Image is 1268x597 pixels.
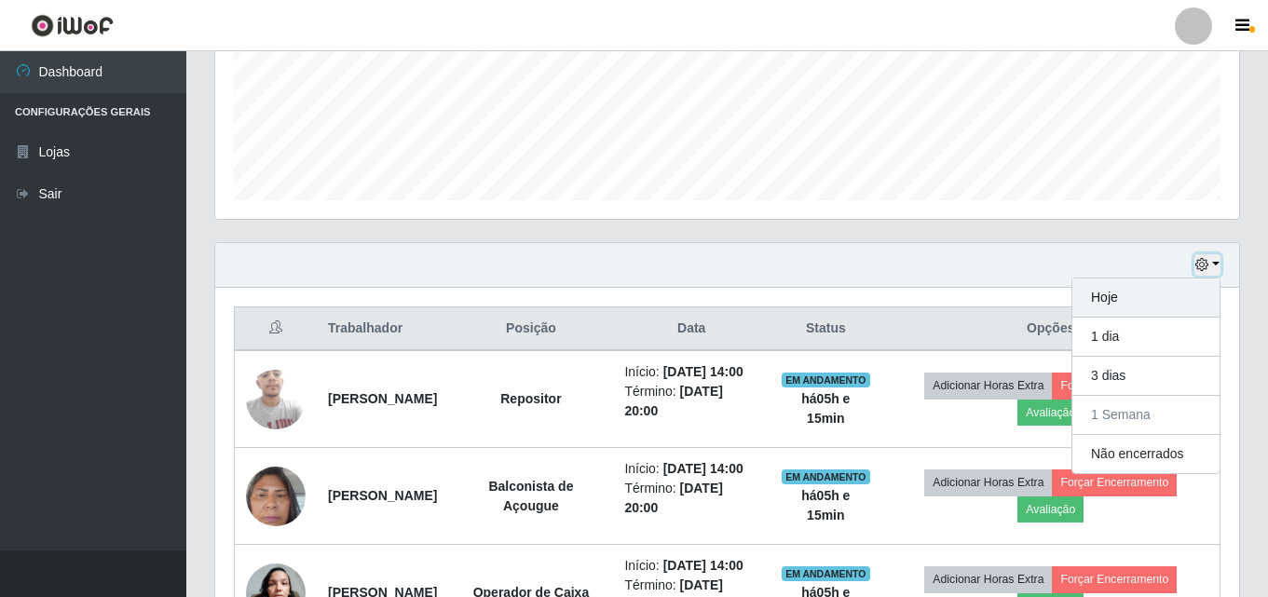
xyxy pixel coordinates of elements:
button: Não encerrados [1072,435,1220,473]
li: Início: [624,362,758,382]
li: Término: [624,479,758,518]
button: Avaliação [1017,400,1084,426]
button: Forçar Encerramento [1052,373,1177,399]
strong: [PERSON_NAME] [328,391,437,406]
li: Início: [624,556,758,576]
strong: há 05 h e 15 min [801,488,850,522]
button: Adicionar Horas Extra [924,566,1052,592]
button: 1 Semana [1072,396,1220,435]
li: Término: [624,382,758,421]
li: Início: [624,459,758,479]
span: EM ANDAMENTO [782,469,870,484]
button: Forçar Encerramento [1052,469,1177,495]
th: Posição [448,307,613,351]
button: Forçar Encerramento [1052,566,1177,592]
img: 1741743708537.jpeg [246,360,306,439]
span: EM ANDAMENTO [782,373,870,387]
strong: há 05 h e 15 min [801,391,850,426]
button: 1 dia [1072,318,1220,357]
button: Adicionar Horas Extra [924,469,1052,495]
img: 1706817877089.jpeg [246,456,306,536]
th: Status [770,307,881,351]
th: Opções [882,307,1220,351]
span: EM ANDAMENTO [782,566,870,581]
img: CoreUI Logo [31,14,114,37]
time: [DATE] 14:00 [663,461,743,476]
th: Data [613,307,770,351]
time: [DATE] 14:00 [663,364,743,379]
button: Avaliação [1017,496,1084,522]
button: 3 dias [1072,357,1220,396]
strong: Repositor [500,391,561,406]
time: [DATE] 14:00 [663,558,743,573]
strong: [PERSON_NAME] [328,488,437,503]
button: Hoje [1072,278,1220,318]
button: Adicionar Horas Extra [924,373,1052,399]
th: Trabalhador [317,307,448,351]
strong: Balconista de Açougue [488,479,573,513]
